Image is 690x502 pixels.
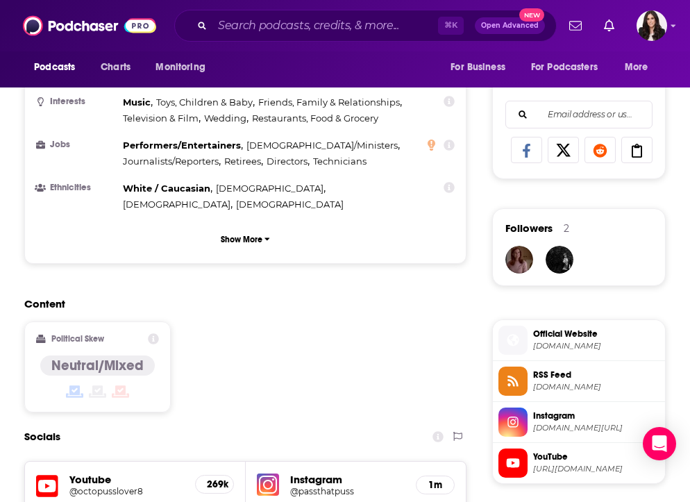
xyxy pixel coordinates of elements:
img: hausofrhiannon [505,246,533,274]
span: feeds.megaphone.fm [533,382,659,392]
div: Open Intercom Messenger [643,427,676,460]
span: , [224,153,263,169]
span: Friends, Family & Relationships [258,97,400,108]
span: Wedding [204,112,246,124]
h3: Interests [36,97,117,106]
span: , [123,153,221,169]
span: [DEMOGRAPHIC_DATA]/Ministers [246,140,398,151]
img: User Profile [637,10,667,41]
h5: @passthatpuss [290,486,390,496]
h5: 1m [428,479,443,491]
span: , [123,196,233,212]
span: https://www.youtube.com/@octopusslover8 [533,464,659,474]
a: Show notifications dropdown [564,14,587,37]
button: Open AdvancedNew [475,17,545,34]
a: Official Website[DOMAIN_NAME] [498,326,659,355]
span: RSS Feed [533,369,659,381]
span: , [267,153,310,169]
span: , [246,137,400,153]
span: [DEMOGRAPHIC_DATA] [236,199,344,210]
span: instagram.com/passthatpuss [533,423,659,433]
span: , [123,137,243,153]
img: iconImage [257,474,279,496]
span: ⌘ K [438,17,464,35]
span: , [123,181,212,196]
img: Podchaser - Follow, Share and Rate Podcasts [23,12,156,39]
h5: 269k [207,478,222,490]
input: Search podcasts, credits, & more... [212,15,438,37]
button: open menu [615,54,666,81]
span: Performers/Entertainers [123,140,241,151]
span: Television & Film [123,112,199,124]
span: [DEMOGRAPHIC_DATA] [123,199,230,210]
span: Technicians [313,156,367,167]
span: White / Caucasian [123,183,210,194]
span: , [156,94,255,110]
h2: Political Skew [51,334,104,344]
span: Directors [267,156,308,167]
span: Restaurants, Food & Grocery [252,112,378,124]
h5: Instagram [290,473,405,486]
a: @passthatpuss [290,486,405,496]
button: Show profile menu [637,10,667,41]
input: Email address or username... [517,101,641,128]
button: open menu [441,54,523,81]
span: , [123,94,153,110]
h4: Neutral/Mixed [51,357,144,374]
span: Retirees [224,156,261,167]
span: Open Advanced [481,22,539,29]
span: Podcasts [34,58,75,77]
h3: Jobs [36,140,117,149]
span: YouTube [533,451,659,463]
span: Journalists/Reporters [123,156,219,167]
a: @octopusslover8 [69,486,183,496]
h2: Content [24,297,455,310]
span: Music [123,97,151,108]
button: open menu [522,54,618,81]
span: New [519,8,544,22]
a: Share on X/Twitter [548,137,579,163]
span: , [123,110,201,126]
span: Official Website [533,328,659,340]
p: Show More [221,235,262,244]
div: Search podcasts, credits, & more... [174,10,557,42]
span: , [216,181,326,196]
a: YouTube[URL][DOMAIN_NAME] [498,449,659,478]
span: Logged in as RebeccaShapiro [637,10,667,41]
span: [DEMOGRAPHIC_DATA] [216,183,323,194]
a: Copy Link [621,137,653,163]
span: Instagram [533,410,659,422]
img: Neerdowell [546,246,573,274]
div: 2 [564,222,569,235]
span: More [625,58,648,77]
span: , [258,94,402,110]
span: Followers [505,221,553,235]
span: Monitoring [155,58,205,77]
span: , [204,110,249,126]
span: Toys, Children & Baby [156,97,253,108]
h5: Youtube [69,473,183,486]
button: open menu [146,54,223,81]
span: passthatpuss.com [533,341,659,351]
a: Show notifications dropdown [598,14,620,37]
span: For Business [451,58,505,77]
div: Search followers [505,101,653,128]
a: Share on Facebook [511,137,542,163]
button: open menu [24,54,93,81]
h5: @octopusslover8 [69,486,169,496]
span: For Podcasters [531,58,598,77]
button: Show More [36,226,455,252]
h2: Socials [24,424,60,450]
a: Charts [92,54,139,81]
a: Share on Reddit [584,137,616,163]
a: Instagram[DOMAIN_NAME][URL] [498,408,659,437]
span: Charts [101,58,131,77]
h3: Ethnicities [36,183,117,192]
a: RSS Feed[DOMAIN_NAME] [498,367,659,396]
